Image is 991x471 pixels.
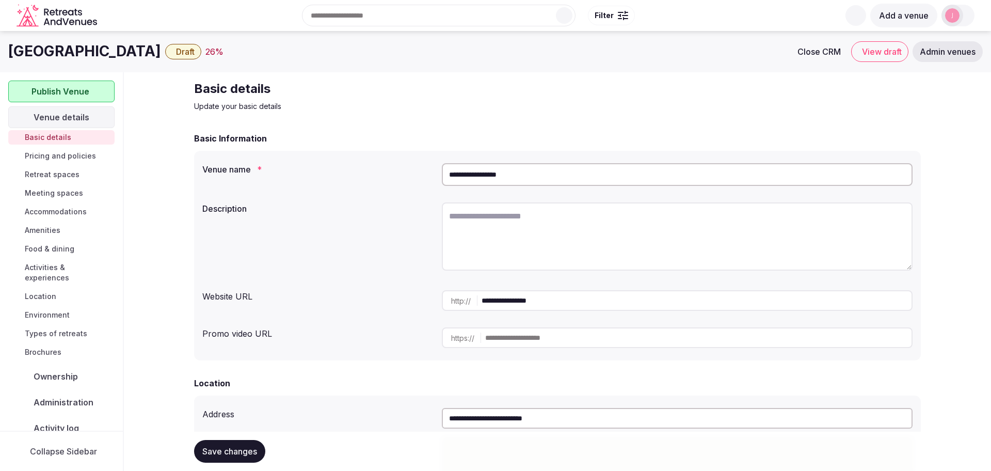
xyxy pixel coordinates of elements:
a: Brochures [8,345,115,359]
a: Activity log [8,417,115,439]
a: Types of retreats [8,326,115,341]
button: Add a venue [870,4,937,27]
span: Administration [34,396,98,409]
a: Ownership [8,366,115,387]
span: Ownership [34,370,82,383]
button: Collapse Sidebar [8,440,115,463]
span: Activity log [34,422,83,434]
span: Publish Venue [31,85,89,98]
a: Admin venues [913,41,983,62]
label: Venue name [202,165,434,174]
span: Save changes [202,446,257,457]
span: Draft [176,46,195,57]
button: Publish Venue [8,81,115,102]
a: Basic details [8,130,115,145]
a: Add a venue [870,10,937,21]
div: Promo video URL [202,323,434,340]
p: Update your basic details [194,101,541,112]
a: Accommodations [8,205,115,219]
span: Food & dining [25,244,74,254]
a: Environment [8,308,115,322]
svg: Retreats and Venues company logo [17,4,99,27]
a: Visit the homepage [17,4,99,27]
span: Admin venues [920,46,976,57]
a: Administration [8,391,115,413]
h2: Basic details [194,81,541,97]
div: Website URL [202,286,434,303]
span: Collapse Sidebar [30,446,97,457]
span: Types of retreats [25,328,87,339]
span: View draft [862,46,902,57]
a: Amenities [8,223,115,238]
a: Meeting spaces [8,186,115,200]
span: Meeting spaces [25,188,83,198]
a: Pricing and policies [8,149,115,163]
h2: Basic Information [194,132,267,145]
span: Activities & experiences [25,262,110,283]
span: Venue details [34,111,89,123]
button: 26% [205,45,223,58]
span: Filter [595,10,614,21]
a: Retreat spaces [8,167,115,182]
div: Address [202,404,434,420]
button: Draft [165,44,201,59]
a: Activities & experiences [8,260,115,285]
span: Close CRM [797,46,841,57]
span: Brochures [25,347,61,357]
a: Location [8,289,115,304]
h1: [GEOGRAPHIC_DATA] [8,41,161,61]
span: Environment [25,310,70,320]
a: Close CRM [787,41,847,62]
span: Location [25,291,56,302]
h2: Location [194,377,230,389]
button: Save changes [194,440,265,463]
span: Retreat spaces [25,169,79,180]
span: Accommodations [25,207,87,217]
button: Filter [588,6,635,25]
span: Amenities [25,225,60,235]
a: Food & dining [8,242,115,256]
a: View draft [851,41,908,62]
div: 26 % [205,45,223,58]
span: Pricing and policies [25,151,96,161]
label: Description [202,205,434,213]
img: jen-7867 [945,8,960,23]
span: Basic details [25,132,71,143]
